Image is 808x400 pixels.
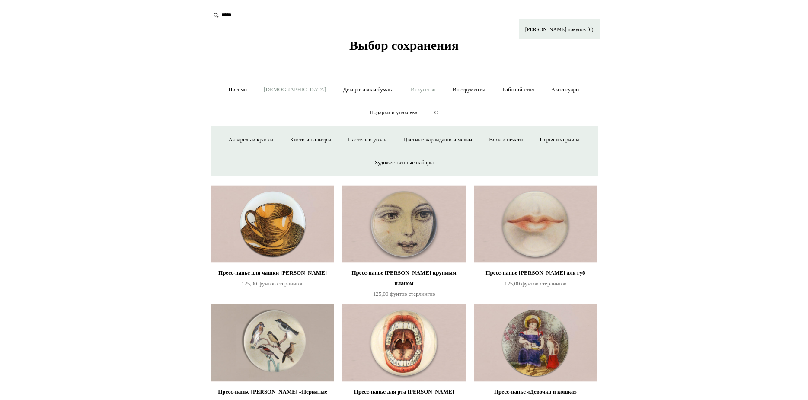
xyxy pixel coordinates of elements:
font: Перья и чернила [540,136,580,143]
a: Перья и чернила [532,128,588,151]
a: [PERSON_NAME] покупок (0) [519,19,600,39]
font: Искусство [411,86,436,93]
font: Пресс-папье [PERSON_NAME] для губ [485,269,585,276]
font: Рабочий стол [502,86,534,93]
font: Пресс-папье для чашки [PERSON_NAME] [218,269,327,276]
a: Пресс-папье «Девочка и кошка» Джона Дериана Пресс-папье «Девочка и кошка» Джона Дериана [474,304,597,382]
font: Художественные наборы [374,159,434,166]
a: Письмо [220,78,255,101]
img: Пресс-папье для чашки Джона Дериана [211,185,334,263]
font: Пастель и уголь [348,136,386,143]
a: Пресс-папье для чашки [PERSON_NAME] 125,00 фунтов стерлингов [211,268,334,303]
font: Письмо [228,86,247,93]
font: Декоративная бумага [343,86,394,93]
a: Выбор сохранения [349,45,459,51]
font: Акварель и краски [228,136,273,143]
font: Кисти и палитры [290,136,331,143]
font: Пресс-папье [PERSON_NAME] крупным планом [351,269,456,286]
a: Пресс-папье [PERSON_NAME] крупным планом 125,00 фунтов стерлингов [342,268,465,303]
font: [DEMOGRAPHIC_DATA] [264,86,326,93]
font: [PERSON_NAME] покупок (0) [525,26,594,32]
a: О [427,101,446,124]
a: [DEMOGRAPHIC_DATA] [256,78,334,101]
a: Кисти и палитры [282,128,339,151]
a: Пресс-папье Джона Дериана для губ Пресс-папье Джона Дериана для губ [474,185,597,263]
a: Художественные наборы [367,151,442,174]
a: Декоративная бумага [335,78,402,101]
a: Пресс-папье для рта Джона Дериана Пресс-папье для рта Джона Дериана [342,304,465,382]
font: Цветные карандаши и мелки [403,136,472,143]
img: Пресс-папье для рта Джона Дериана [342,304,465,382]
font: Подарки и упаковка [370,109,418,115]
img: Пресс-папье Джона Дериана для губ [474,185,597,263]
font: 125,00 фунтов стерлингов [242,280,304,287]
a: Пресс-папье Джона Дериана крупным планом Пресс-папье Джона Дериана крупным планом [342,185,465,263]
a: Пресс-папье [PERSON_NAME] для губ 125,00 фунтов стерлингов [474,268,597,303]
font: Выбор сохранения [349,38,459,52]
font: Инструменты [453,86,485,93]
img: Пресс-папье «Девочка и кошка» Джона Дериана [474,304,597,382]
a: Аксессуары [543,78,588,101]
font: Воск и печати [489,136,523,143]
a: Акварель и краски [220,128,281,151]
a: Пастель и уголь [340,128,394,151]
font: О [434,109,438,115]
img: Пресс-папье Джона Дериана «Пернатые друзья» [211,304,334,382]
font: Пресс-папье для рта [PERSON_NAME] [354,388,454,395]
a: Рабочий стол [495,78,542,101]
a: Цветные карандаши и мелки [396,128,480,151]
a: Пресс-папье Джона Дериана «Пернатые друзья» Пресс-папье Джона Дериана «Пернатые друзья» [211,304,334,382]
a: Воск и печати [481,128,530,151]
a: Подарки и упаковка [362,101,425,124]
a: Искусство [403,78,444,101]
font: Аксессуары [551,86,580,93]
font: 125,00 фунтов стерлингов [373,291,435,297]
font: 125,00 фунтов стерлингов [505,280,567,287]
a: Инструменты [445,78,493,101]
img: Пресс-папье Джона Дериана крупным планом [342,185,465,263]
a: Пресс-папье для чашки Джона Дериана Пресс-папье для чашки Джона Дериана [211,185,334,263]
